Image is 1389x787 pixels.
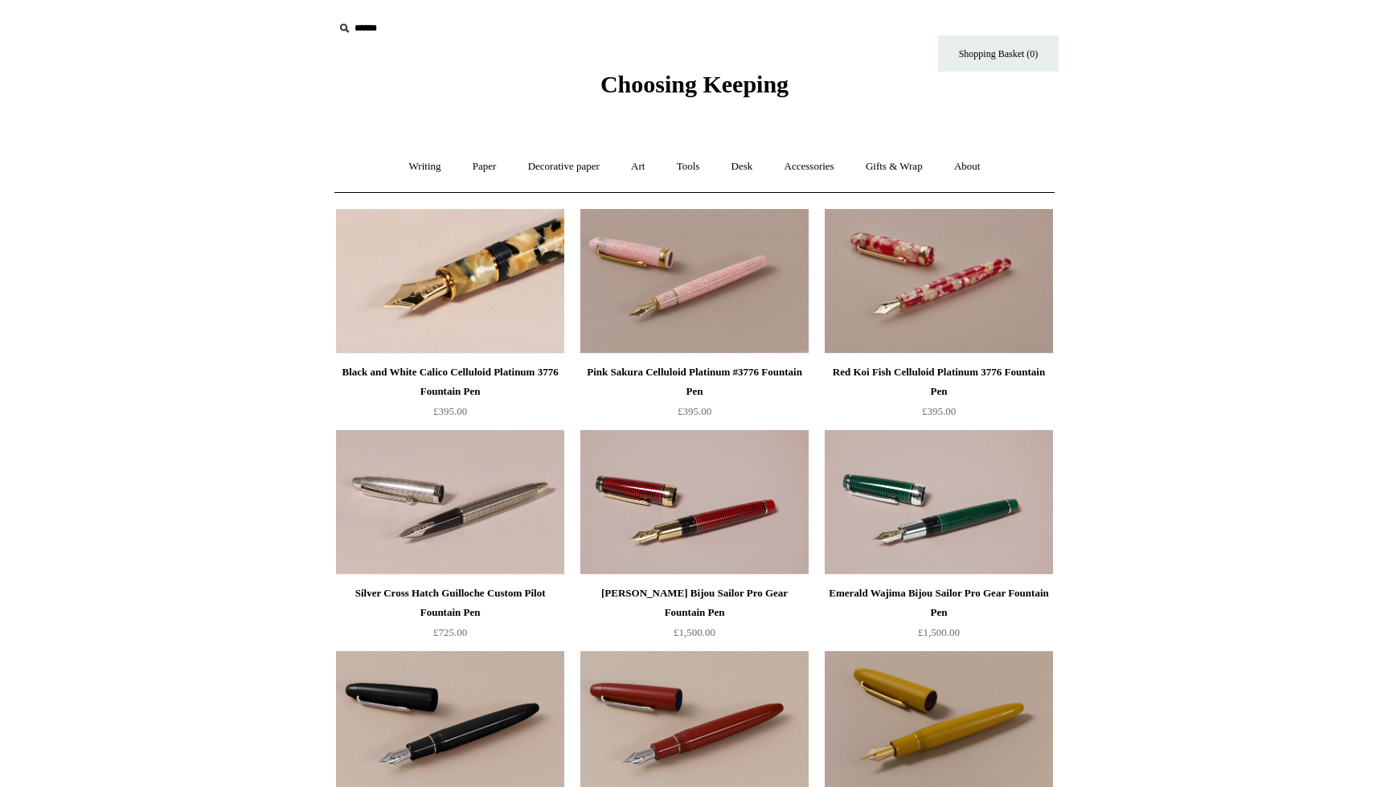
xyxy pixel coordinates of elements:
[829,363,1049,401] div: Red Koi Fish Celluloid Platinum 3776 Fountain Pen
[825,363,1053,428] a: Red Koi Fish Celluloid Platinum 3776 Fountain Pen £395.00
[717,146,768,188] a: Desk
[938,35,1059,72] a: Shopping Basket (0)
[584,584,805,622] div: [PERSON_NAME] Bijou Sailor Pro Gear Fountain Pen
[825,430,1053,575] img: Emerald Wajima Bijou Sailor Pro Gear Fountain Pen
[580,209,809,354] img: Pink Sakura Celluloid Platinum #3776 Fountain Pen
[918,626,960,638] span: £1,500.00
[340,363,560,401] div: Black and White Calico Celluloid Platinum 3776 Fountain Pen
[580,209,809,354] a: Pink Sakura Celluloid Platinum #3776 Fountain Pen Pink Sakura Celluloid Platinum #3776 Fountain Pen
[662,146,715,188] a: Tools
[580,363,809,428] a: Pink Sakura Celluloid Platinum #3776 Fountain Pen £395.00
[922,405,956,417] span: £395.00
[825,209,1053,354] img: Red Koi Fish Celluloid Platinum 3776 Fountain Pen
[458,146,511,188] a: Paper
[829,584,1049,622] div: Emerald Wajima Bijou Sailor Pro Gear Fountain Pen
[770,146,849,188] a: Accessories
[674,626,715,638] span: £1,500.00
[851,146,937,188] a: Gifts & Wrap
[580,430,809,575] a: Ruby Wajima Bijou Sailor Pro Gear Fountain Pen Ruby Wajima Bijou Sailor Pro Gear Fountain Pen
[940,146,995,188] a: About
[336,209,564,354] img: Black and White Calico Celluloid Platinum 3776 Fountain Pen
[600,84,789,95] a: Choosing Keeping
[600,71,789,97] span: Choosing Keeping
[433,405,467,417] span: £395.00
[825,209,1053,354] a: Red Koi Fish Celluloid Platinum 3776 Fountain Pen Red Koi Fish Celluloid Platinum 3776 Fountain Pen
[584,363,805,401] div: Pink Sakura Celluloid Platinum #3776 Fountain Pen
[514,146,614,188] a: Decorative paper
[336,584,564,650] a: Silver Cross Hatch Guilloche Custom Pilot Fountain Pen £725.00
[678,405,711,417] span: £395.00
[617,146,659,188] a: Art
[336,430,564,575] img: Silver Cross Hatch Guilloche Custom Pilot Fountain Pen
[340,584,560,622] div: Silver Cross Hatch Guilloche Custom Pilot Fountain Pen
[433,626,467,638] span: £725.00
[580,584,809,650] a: [PERSON_NAME] Bijou Sailor Pro Gear Fountain Pen £1,500.00
[825,430,1053,575] a: Emerald Wajima Bijou Sailor Pro Gear Fountain Pen Emerald Wajima Bijou Sailor Pro Gear Fountain Pen
[336,209,564,354] a: Black and White Calico Celluloid Platinum 3776 Fountain Pen Black and White Calico Celluloid Plat...
[825,584,1053,650] a: Emerald Wajima Bijou Sailor Pro Gear Fountain Pen £1,500.00
[580,430,809,575] img: Ruby Wajima Bijou Sailor Pro Gear Fountain Pen
[395,146,456,188] a: Writing
[336,430,564,575] a: Silver Cross Hatch Guilloche Custom Pilot Fountain Pen Silver Cross Hatch Guilloche Custom Pilot ...
[336,363,564,428] a: Black and White Calico Celluloid Platinum 3776 Fountain Pen £395.00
